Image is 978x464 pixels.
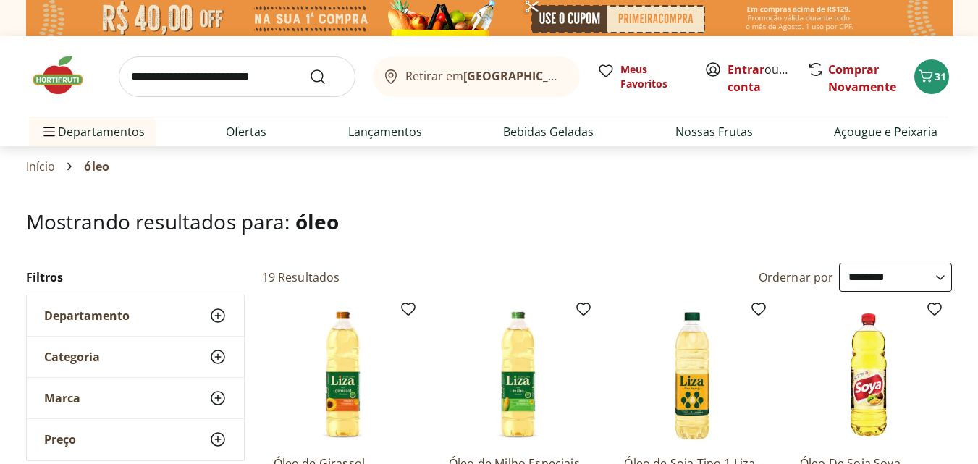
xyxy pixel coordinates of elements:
button: Marca [27,378,244,418]
span: óleo [84,160,109,173]
label: Ordernar por [759,269,834,285]
img: Óleo de Soja Tipo 1 Liza 900ml [624,306,762,444]
button: Menu [41,114,58,149]
a: Comprar Novamente [828,62,896,95]
h2: 19 Resultados [262,269,340,285]
span: Preço [44,432,76,447]
a: Meus Favoritos [597,62,687,91]
span: 31 [935,69,946,83]
span: Categoria [44,350,100,364]
button: Carrinho [914,59,949,94]
h1: Mostrando resultados para: [26,210,953,233]
input: search [119,56,355,97]
a: Nossas Frutas [675,123,753,140]
span: Marca [44,391,80,405]
a: Ofertas [226,123,266,140]
button: Submit Search [309,68,344,85]
span: Meus Favoritos [620,62,687,91]
button: Preço [27,419,244,460]
span: Retirar em [405,69,565,83]
a: Açougue e Peixaria [834,123,937,140]
a: Criar conta [728,62,807,95]
img: Hortifruti [29,54,101,97]
b: [GEOGRAPHIC_DATA]/[GEOGRAPHIC_DATA] [463,68,707,84]
span: Departamento [44,308,130,323]
img: Óleo de Girassol Especiais Tipo 1 Liza 900ml [274,306,411,444]
h2: Filtros [26,263,245,292]
button: Departamento [27,295,244,336]
a: Bebidas Geladas [503,123,594,140]
a: Lançamentos [348,123,422,140]
img: Óleo de Milho Especiais Tipo 1 Liza 900ml [449,306,586,444]
span: ou [728,61,792,96]
a: Início [26,160,56,173]
span: Departamentos [41,114,145,149]
a: Entrar [728,62,764,77]
button: Retirar em[GEOGRAPHIC_DATA]/[GEOGRAPHIC_DATA] [373,56,580,97]
span: óleo [295,208,340,235]
button: Categoria [27,337,244,377]
img: Óleo De Soja Soya Garrafa 900Ml [800,306,937,444]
